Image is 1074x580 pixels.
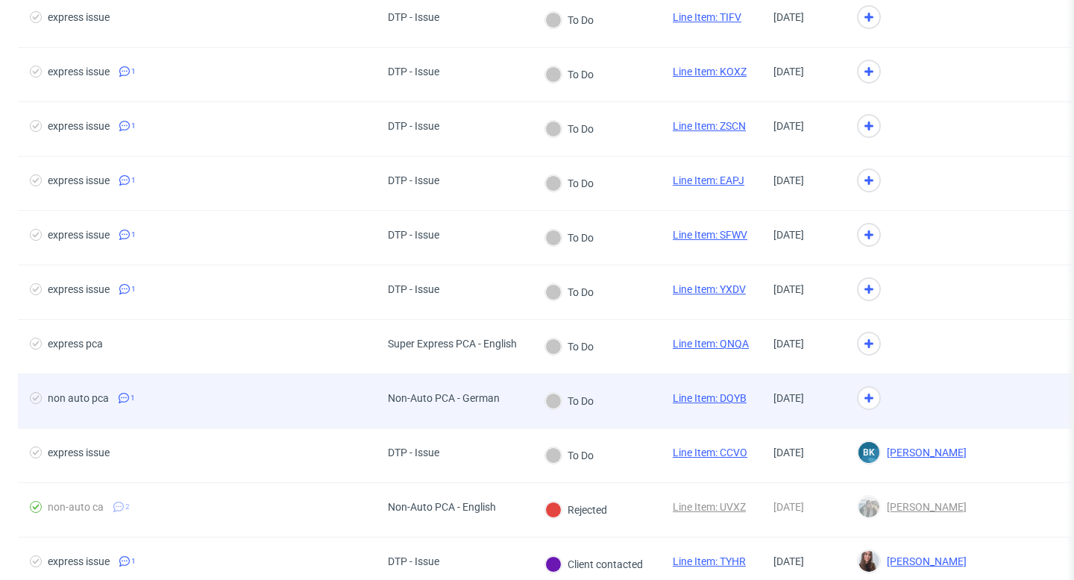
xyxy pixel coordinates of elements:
div: To Do [545,393,594,409]
a: Line Item: CCVO [673,447,747,458]
figcaption: BK [858,442,879,463]
a: Line Item: QNQA [673,338,749,350]
a: Line Item: ZSCN [673,120,746,132]
div: Client contacted [545,556,643,573]
span: [DATE] [773,66,804,78]
div: DTP - Issue [388,229,439,241]
div: express issue [48,555,110,567]
a: Line Item: DQYB [673,392,747,404]
div: To Do [545,447,594,464]
div: DTP - Issue [388,447,439,458]
a: Line Item: TIFV [673,11,741,23]
div: To Do [545,175,594,192]
span: [DATE] [773,338,804,350]
div: To Do [545,12,594,28]
img: Sandra Beśka [858,551,879,572]
span: [DATE] [773,392,804,404]
span: 1 [131,120,136,132]
span: 1 [131,229,136,241]
div: Non-Auto PCA - English [388,501,496,513]
div: To Do [545,230,594,246]
span: [DATE] [773,501,804,513]
img: Zeniuk Magdalena [858,497,879,517]
div: Non-Auto PCA - German [388,392,500,404]
div: express issue [48,229,110,241]
div: DTP - Issue [388,120,439,132]
span: 1 [131,66,136,78]
div: DTP - Issue [388,11,439,23]
div: express issue [48,174,110,186]
div: express issue [48,120,110,132]
div: non auto pca [48,392,109,404]
a: Line Item: KOXZ [673,66,747,78]
div: express issue [48,66,110,78]
span: [DATE] [773,229,804,241]
span: 1 [131,174,136,186]
a: Line Item: TYHR [673,555,746,567]
span: [DATE] [773,120,804,132]
span: [PERSON_NAME] [881,501,967,513]
a: Line Item: SFWV [673,229,747,241]
div: To Do [545,66,594,83]
div: To Do [545,284,594,300]
span: [PERSON_NAME] [881,447,967,458]
div: non-auto ca [48,501,104,513]
span: [DATE] [773,11,804,23]
span: [DATE] [773,447,804,458]
div: Super Express PCA - English [388,338,517,350]
div: express issue [48,11,110,23]
div: Rejected [545,502,607,518]
span: 2 [125,501,130,513]
span: 1 [131,555,136,567]
a: Line Item: UVXZ [673,501,746,513]
div: DTP - Issue [388,66,439,78]
span: [DATE] [773,174,804,186]
span: 1 [131,283,136,295]
a: Line Item: EAPJ [673,174,744,186]
div: express issue [48,447,110,458]
div: DTP - Issue [388,174,439,186]
div: To Do [545,338,594,355]
span: 1 [131,392,135,404]
div: express issue [48,283,110,295]
div: DTP - Issue [388,555,439,567]
span: [DATE] [773,555,804,567]
div: express pca [48,338,103,350]
div: DTP - Issue [388,283,439,295]
span: [PERSON_NAME] [881,555,967,567]
span: [DATE] [773,283,804,295]
div: To Do [545,121,594,137]
a: Line Item: YXDV [673,283,746,295]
